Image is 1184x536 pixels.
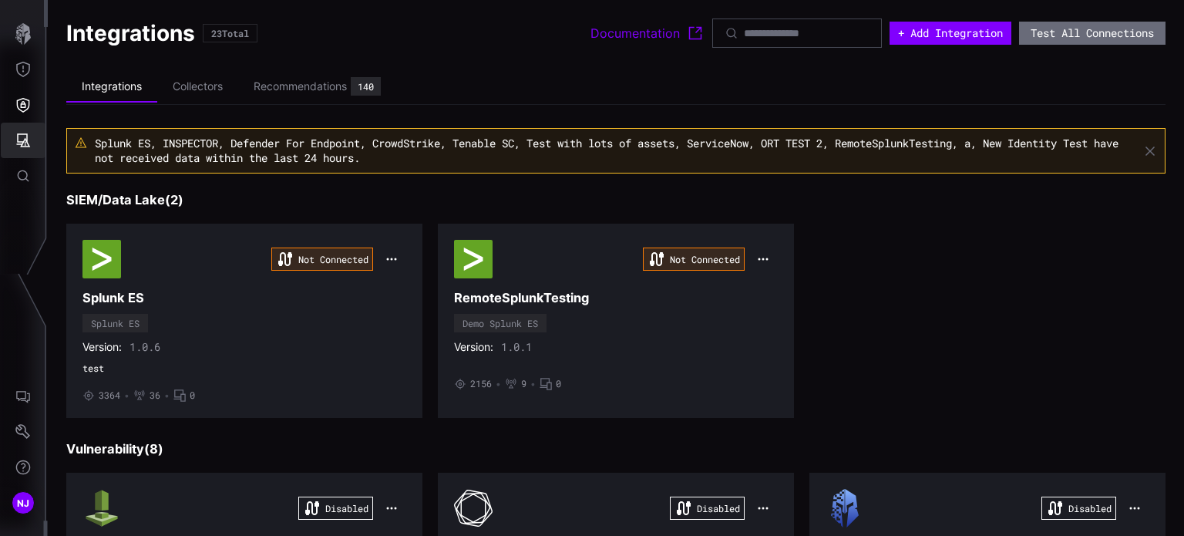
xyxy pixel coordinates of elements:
img: Tenable SC [454,489,493,528]
h3: Splunk ES [82,290,406,306]
span: 9 [521,378,526,390]
h3: RemoteSplunkTesting [454,290,778,306]
span: NJ [17,495,30,511]
button: NJ [1,485,45,521]
span: • [530,378,536,390]
div: Demo Splunk ES [462,319,538,328]
span: 3364 [99,389,120,402]
img: Demo Splunk ES [454,240,493,278]
li: Collectors [157,72,238,102]
div: Disabled [1041,497,1116,520]
div: 23 Total [211,29,249,38]
span: • [164,389,170,402]
h3: Vulnerability ( 8 ) [66,441,1165,457]
div: Recommendations [254,79,347,93]
div: Disabled [298,497,373,520]
img: AWS Inspector [82,489,121,528]
div: Disabled [670,497,745,520]
span: 36 [150,389,160,402]
button: + Add Integration [890,22,1011,45]
button: Test All Connections [1019,22,1165,45]
img: Splunk ES [82,240,121,278]
span: 0 [190,389,195,402]
li: Integrations [66,72,157,103]
span: Splunk ES, INSPECTOR, Defender For Endpoint, CrowdStrike, Tenable SC, Test with lots of assets, S... [95,136,1118,164]
div: Not Connected [643,248,745,271]
span: 1.0.1 [501,340,532,354]
span: 2156 [470,378,492,390]
span: • [496,378,501,390]
span: Version: [454,340,493,354]
span: 1.0.6 [129,340,160,354]
h1: Integrations [66,19,195,47]
div: Not Connected [271,248,373,271]
span: test [82,362,406,375]
span: Version: [82,340,122,354]
h3: SIEM/Data Lake ( 2 ) [66,192,1165,208]
span: 0 [556,378,561,390]
img: Test Source [826,489,864,528]
div: Splunk ES [91,319,140,328]
div: 140 [358,82,374,91]
span: • [124,389,129,402]
a: Documentation [590,24,705,42]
